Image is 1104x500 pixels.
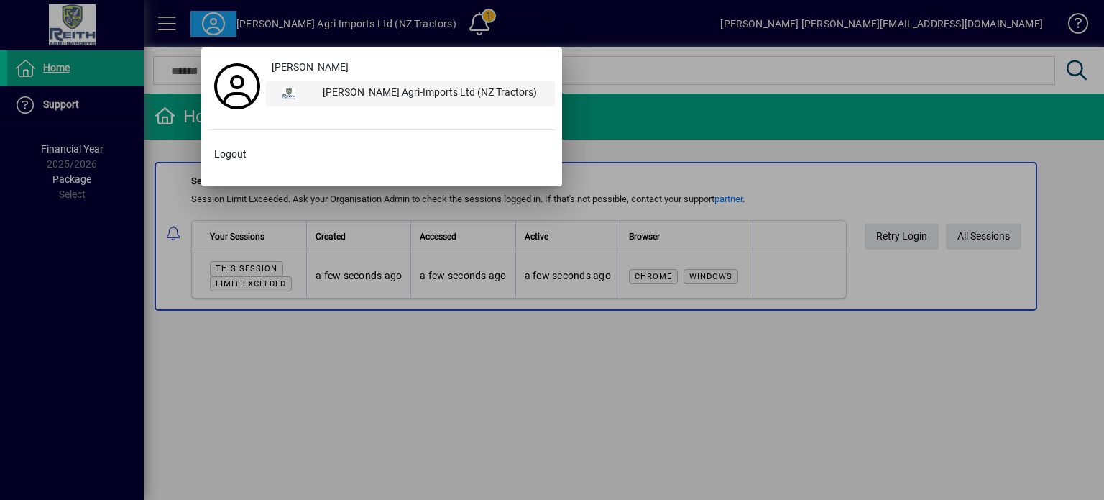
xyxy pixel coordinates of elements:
[208,142,555,168] button: Logout
[266,55,555,81] a: [PERSON_NAME]
[311,81,555,106] div: [PERSON_NAME] Agri-Imports Ltd (NZ Tractors)
[214,147,247,162] span: Logout
[272,60,349,75] span: [PERSON_NAME]
[208,73,266,99] a: Profile
[266,81,555,106] button: [PERSON_NAME] Agri-Imports Ltd (NZ Tractors)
